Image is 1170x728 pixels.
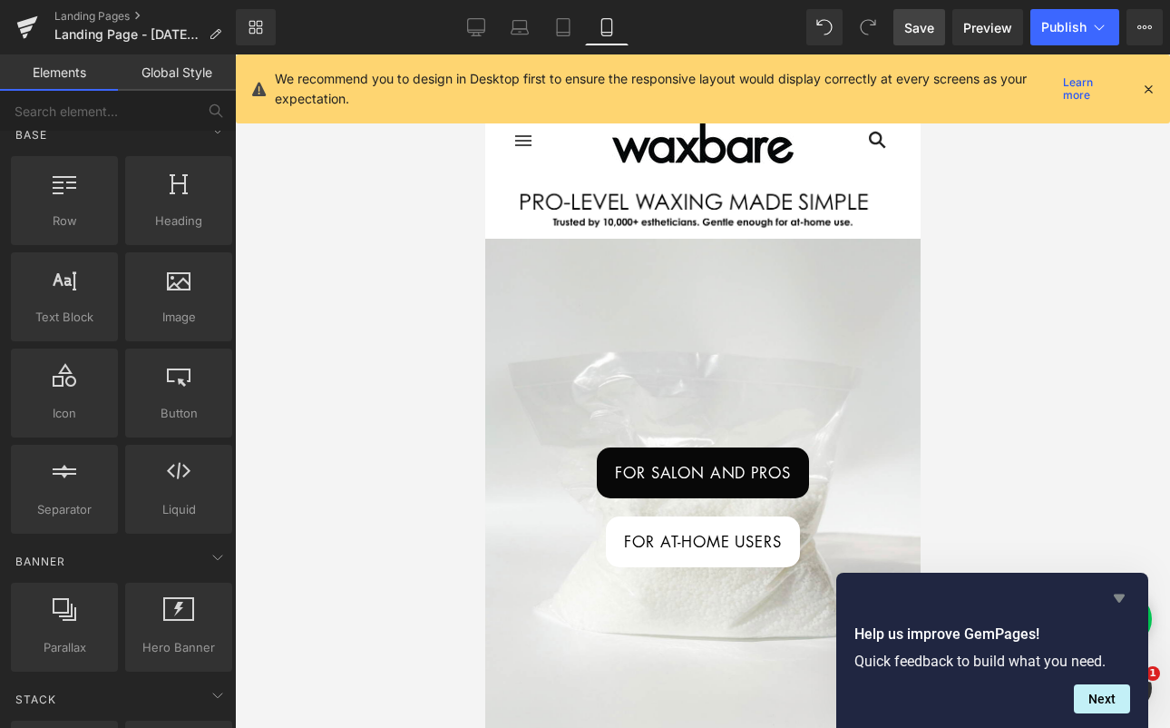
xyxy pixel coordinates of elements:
a: Laptop [498,9,541,45]
span: Base [14,126,49,143]
span: Button [131,404,227,423]
button: Next question [1074,684,1130,713]
a: Mobile [585,9,629,45]
span: FOR SALON AND PROS [130,407,305,430]
a: Global Style [118,54,236,91]
img: WAXBARE [127,63,308,109]
a: Tablet [541,9,585,45]
button: Undo [806,9,843,45]
span: Save [904,18,934,37]
span: Row [16,212,112,231]
a: Cart(0) [329,10,390,34]
button: Redo [850,9,886,45]
span: FOR AT-HOME USERS [139,476,296,499]
a: FOR AT-HOME USERS [121,462,314,513]
span: Publish [1041,20,1087,34]
button: More [1126,9,1163,45]
a: FOR SALON AND PROS [112,393,323,444]
a: Landing Pages [54,9,236,24]
span: Icon [16,404,112,423]
span: 1 [1146,666,1160,681]
span: Text Block [16,308,112,327]
span: Parallax [16,638,112,657]
a: Preview [952,9,1023,45]
span: Banner [14,553,67,570]
span: 0 [375,12,385,33]
span: Liquid [131,500,227,519]
h2: Help us improve GemPages! [854,624,1130,645]
span: Stack [14,691,58,708]
a: Desktop [454,9,498,45]
button: Hide survey [1108,587,1130,609]
p: We recommend you to design in Desktop first to ensure the responsive layout would display correct... [275,69,1056,109]
span: Cart [329,12,369,33]
a: New Library [236,9,276,45]
span: Heading [131,212,227,231]
span: Landing Page - [DATE] 16:41:11 [54,27,201,42]
div: Help us improve GemPages! [854,587,1130,713]
a: Learn more [1056,78,1126,100]
span: Image [131,308,227,327]
input: Search [372,64,408,108]
span: Preview [963,18,1012,37]
button: Publish [1030,9,1119,45]
p: Quick feedback to build what you need. [854,653,1130,670]
span: Hero Banner [131,638,227,657]
span: Separator [16,500,112,519]
button: Menu [27,78,49,94]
